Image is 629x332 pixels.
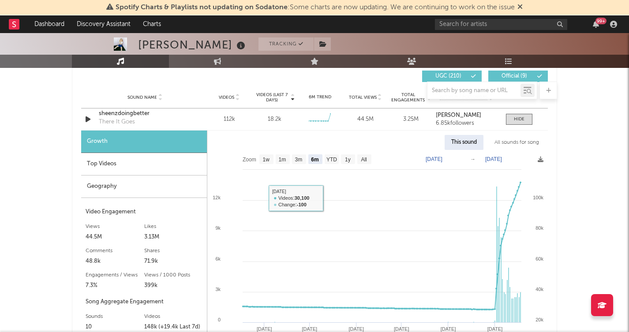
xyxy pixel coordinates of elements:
[485,156,502,162] text: [DATE]
[215,287,221,292] text: 3k
[345,157,351,163] text: 1y
[428,74,468,79] span: UGC ( 210 )
[99,118,135,127] div: There It Goes
[390,115,431,124] div: 3.25M
[295,157,303,163] text: 3m
[441,326,456,332] text: [DATE]
[137,15,167,33] a: Charts
[535,317,543,322] text: 20k
[81,131,207,153] div: Growth
[86,270,144,280] div: Engagements / Views
[116,4,288,11] span: Spotify Charts & Playlists not updating on Sodatone
[348,326,364,332] text: [DATE]
[494,74,535,79] span: Official ( 9 )
[116,4,515,11] span: : Some charts are now updating. We are continuing to work on the issue
[86,246,144,256] div: Comments
[488,135,546,150] div: All sounds for song
[258,37,314,51] button: Tracking
[86,311,144,322] div: Sounds
[268,115,281,124] div: 18.2k
[81,153,207,175] div: Top Videos
[311,157,318,163] text: 6m
[394,326,409,332] text: [DATE]
[144,221,203,232] div: Likes
[427,87,520,94] input: Search by song name or URL
[533,195,543,200] text: 100k
[86,280,144,291] div: 7.3%
[218,317,221,322] text: 0
[86,297,202,307] div: Song Aggregate Engagement
[445,135,483,150] div: This sound
[86,207,202,217] div: Video Engagement
[487,326,503,332] text: [DATE]
[138,37,247,52] div: [PERSON_NAME]
[144,246,203,256] div: Shares
[436,112,497,119] a: [PERSON_NAME]
[436,120,497,127] div: 6.85k followers
[71,15,137,33] a: Discovery Assistant
[593,21,599,28] button: 99+
[361,157,367,163] text: All
[263,157,270,163] text: 1w
[86,232,144,242] div: 44.5M
[144,270,203,280] div: Views / 1000 Posts
[535,225,543,231] text: 80k
[215,225,221,231] text: 9k
[535,287,543,292] text: 40k
[470,156,475,162] text: →
[86,256,144,267] div: 48.8k
[243,157,256,163] text: Zoom
[426,156,442,162] text: [DATE]
[144,311,203,322] div: Videos
[81,175,207,198] div: Geography
[279,157,286,163] text: 1m
[535,256,543,261] text: 60k
[422,71,482,82] button: UGC(210)
[213,195,221,200] text: 12k
[215,256,221,261] text: 6k
[302,326,317,332] text: [DATE]
[436,112,481,118] strong: [PERSON_NAME]
[28,15,71,33] a: Dashboard
[144,256,203,267] div: 71.9k
[86,221,144,232] div: Views
[517,4,523,11] span: Dismiss
[488,71,548,82] button: Official(9)
[257,326,272,332] text: [DATE]
[209,115,250,124] div: 112k
[144,280,203,291] div: 399k
[595,18,607,24] div: 99 +
[99,109,191,118] a: sheenzdoingbetter
[144,232,203,242] div: 3.13M
[326,157,337,163] text: YTD
[345,115,386,124] div: 44.5M
[435,19,567,30] input: Search for artists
